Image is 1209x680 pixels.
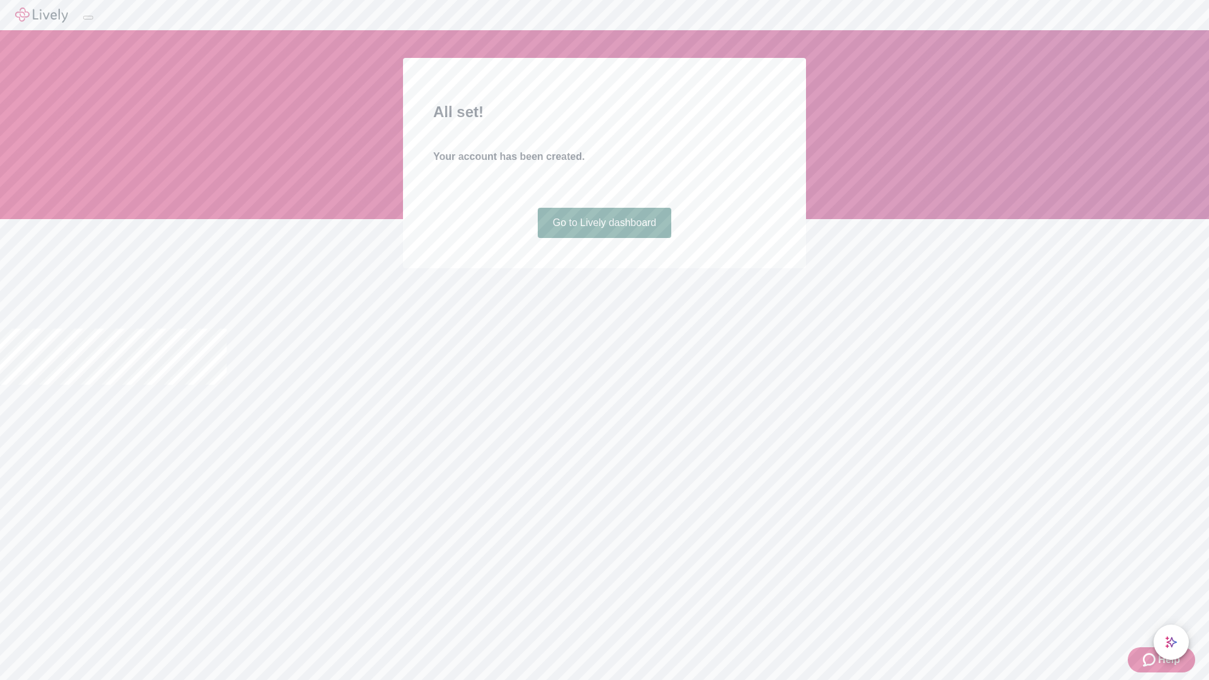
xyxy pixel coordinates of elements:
[1143,652,1158,667] svg: Zendesk support icon
[83,16,93,20] button: Log out
[433,149,776,164] h4: Your account has been created.
[1128,647,1195,672] button: Zendesk support iconHelp
[538,208,672,238] a: Go to Lively dashboard
[433,101,776,123] h2: All set!
[15,8,68,23] img: Lively
[1165,636,1178,649] svg: Lively AI Assistant
[1154,625,1189,660] button: chat
[1158,652,1180,667] span: Help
